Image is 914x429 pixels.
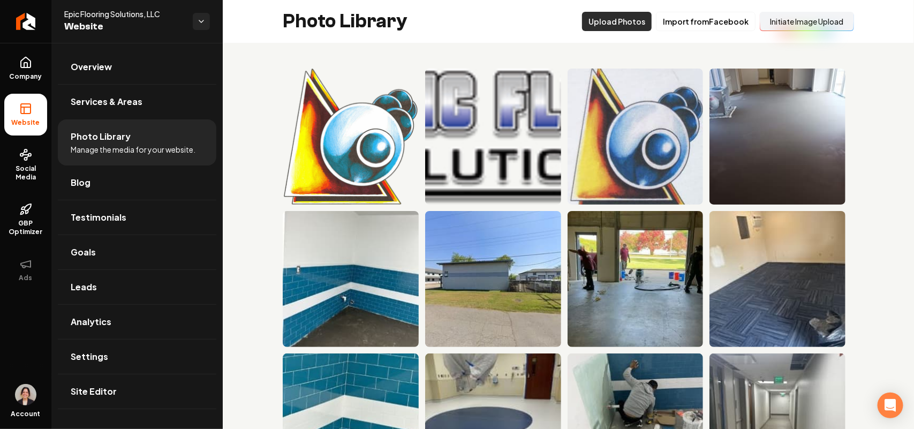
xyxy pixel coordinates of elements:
span: Ads [15,274,37,282]
span: Settings [71,350,108,363]
img: Abstract graphic featuring a blue sphere and triangular shapes in vibrant colors. [568,69,704,205]
img: Side view of a gray building with blue stripes and grassy area, clear sky in the background. [425,211,561,347]
img: Workers cleaning a warehouse interior with a vacuum and preparing for maintenance tasks. [568,211,704,347]
span: GBP Optimizer [4,219,47,236]
a: Testimonials [58,200,216,235]
a: Site Editor [58,374,216,409]
img: Spacious room with blue carpet tiles and a wall-mounted air conditioner. [709,211,845,347]
span: Epic Flooring Solutions, LLC [64,9,184,19]
button: Initiate Image Upload [760,12,854,31]
a: GBP Optimizer [4,194,47,245]
a: Company [4,48,47,89]
div: Open Intercom Messenger [878,393,903,418]
button: Open user button [15,384,36,405]
a: Services & Areas [58,85,216,119]
img: Epic Flooring Solutions LLC logo featuring vibrant colors and a modern design. [425,69,561,205]
span: Website [64,19,184,34]
a: Goals [58,235,216,269]
span: Testimonials [71,211,126,224]
span: Site Editor [71,385,117,398]
button: Ads [4,249,47,291]
img: Empty room with blue tiled wall and white stripe, concrete floor, and plumbing fixture visible. [283,211,419,347]
span: Overview [71,61,112,73]
span: Manage the media for your website. [71,144,195,155]
a: Analytics [58,305,216,339]
a: Settings [58,340,216,374]
img: Brisa Leon [15,384,36,405]
span: Social Media [4,164,47,182]
a: Overview [58,50,216,84]
img: Abstract geometric design featuring a blue sphere, yellow triangle, and black circles. [283,69,419,205]
img: Rebolt Logo [16,13,36,30]
a: Social Media [4,140,47,190]
span: Photo Library [71,130,131,143]
span: Analytics [71,315,111,328]
a: Leads [58,270,216,304]
span: Blog [71,176,90,189]
button: Import fromFacebook [656,12,756,31]
span: Account [11,410,41,418]
span: Company [5,72,47,81]
a: Blog [58,165,216,200]
span: Goals [71,246,96,259]
h2: Photo Library [283,11,407,32]
span: Leads [71,281,97,293]
span: Services & Areas [71,95,142,108]
button: Upload Photos [582,12,652,31]
img: Newly installed concrete flooring in a spacious, well-lit interior room. [709,69,845,205]
span: Website [7,118,44,127]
